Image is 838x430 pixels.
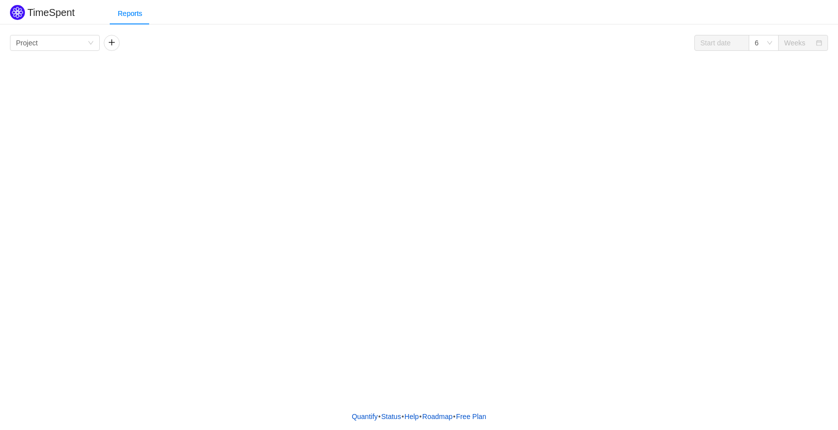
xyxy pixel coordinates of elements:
[378,413,381,421] span: •
[88,40,94,47] i: icon: down
[402,413,404,421] span: •
[755,35,759,50] div: 6
[110,2,150,25] div: Reports
[453,413,455,421] span: •
[381,409,402,424] a: Status
[351,409,378,424] a: Quantify
[404,409,419,424] a: Help
[419,413,422,421] span: •
[10,5,25,20] img: Quantify logo
[104,35,120,51] button: icon: plus
[455,409,487,424] button: Free Plan
[422,409,453,424] a: Roadmap
[27,7,75,18] h2: TimeSpent
[784,35,806,50] div: Weeks
[767,40,773,47] i: icon: down
[16,35,38,50] div: Project
[816,40,822,47] i: icon: calendar
[694,35,749,51] input: Start date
